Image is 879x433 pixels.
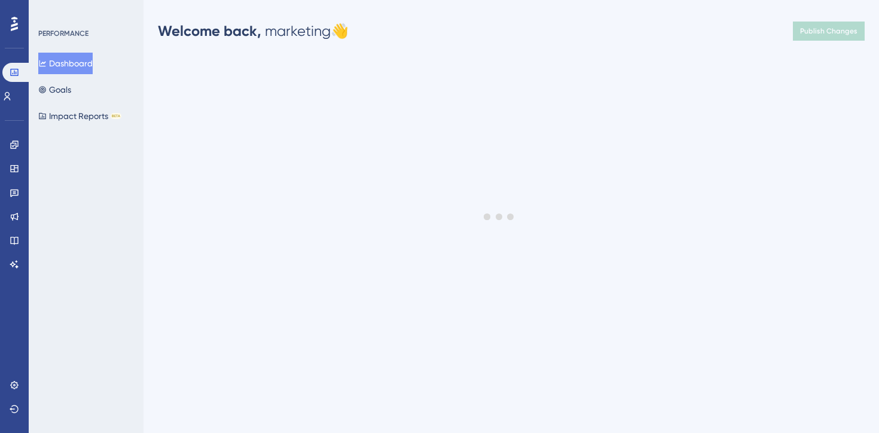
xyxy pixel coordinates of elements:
button: Dashboard [38,53,93,74]
button: Impact ReportsBETA [38,105,121,127]
button: Goals [38,79,71,100]
span: Welcome back, [158,22,261,39]
div: marketing 👋 [158,22,349,41]
button: Publish Changes [793,22,865,41]
div: BETA [111,113,121,119]
div: PERFORMANCE [38,29,88,38]
span: Publish Changes [800,26,857,36]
